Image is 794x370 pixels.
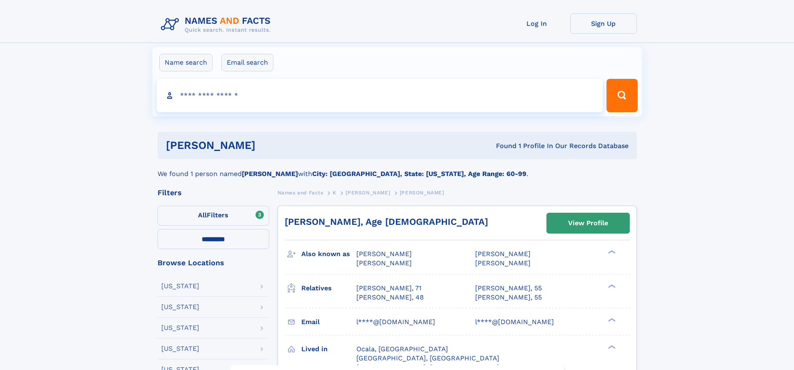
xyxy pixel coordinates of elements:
[166,140,376,151] h1: [PERSON_NAME]
[356,259,412,267] span: [PERSON_NAME]
[161,304,199,310] div: [US_STATE]
[503,13,570,34] a: Log In
[356,345,448,353] span: Ocala, [GEOGRAPHIC_DATA]
[356,354,499,362] span: [GEOGRAPHIC_DATA], [GEOGRAPHIC_DATA]
[285,216,488,227] a: [PERSON_NAME], Age [DEMOGRAPHIC_DATA]
[333,187,336,198] a: K
[570,13,637,34] a: Sign Up
[475,250,531,258] span: [PERSON_NAME]
[475,259,531,267] span: [PERSON_NAME]
[606,317,616,322] div: ❯
[301,315,356,329] h3: Email
[242,170,298,178] b: [PERSON_NAME]
[606,344,616,350] div: ❯
[356,250,412,258] span: [PERSON_NAME]
[301,281,356,295] h3: Relatives
[157,79,603,112] input: search input
[400,190,444,196] span: [PERSON_NAME]
[346,190,390,196] span: [PERSON_NAME]
[475,293,542,302] a: [PERSON_NAME], 55
[346,187,390,198] a: [PERSON_NAME]
[278,187,323,198] a: Names and Facts
[606,249,616,255] div: ❯
[301,342,356,356] h3: Lived in
[333,190,336,196] span: K
[158,259,269,267] div: Browse Locations
[301,247,356,261] h3: Also known as
[312,170,526,178] b: City: [GEOGRAPHIC_DATA], State: [US_STATE], Age Range: 60-99
[568,214,608,233] div: View Profile
[606,79,637,112] button: Search Button
[547,213,629,233] a: View Profile
[356,284,421,293] a: [PERSON_NAME], 71
[376,141,629,151] div: Found 1 Profile In Our Records Database
[161,345,199,352] div: [US_STATE]
[161,283,199,289] div: [US_STATE]
[158,13,278,36] img: Logo Names and Facts
[158,206,269,226] label: Filters
[221,54,273,71] label: Email search
[475,284,542,293] a: [PERSON_NAME], 55
[158,159,637,179] div: We found 1 person named with .
[606,283,616,289] div: ❯
[198,211,207,219] span: All
[161,325,199,331] div: [US_STATE]
[159,54,213,71] label: Name search
[356,293,424,302] a: [PERSON_NAME], 48
[158,189,269,196] div: Filters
